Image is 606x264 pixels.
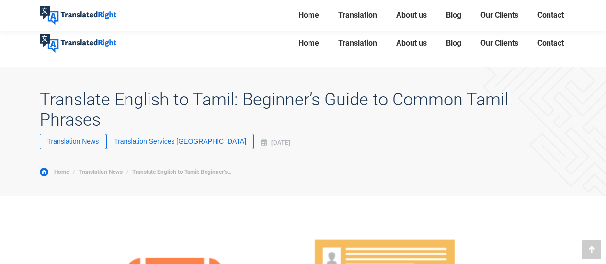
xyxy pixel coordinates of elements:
span: About us [396,38,427,48]
a: Translation Services [GEOGRAPHIC_DATA] [106,134,254,149]
span: About us [396,11,427,20]
a: Translation News [40,134,107,149]
span: Contact [537,11,564,20]
span: Blog [446,11,461,20]
a: Home [296,28,322,58]
span: Home [298,11,319,20]
a: About us [393,9,430,22]
span: Translation [338,11,377,20]
a: Home [40,168,69,176]
a: [DATE] [261,137,290,149]
a: Home [296,9,322,22]
a: Blog [443,28,464,58]
a: Translation [335,9,380,22]
a: Translation News [79,169,123,175]
span: Our Clients [480,38,518,48]
img: Translated Right [40,34,116,53]
a: Contact [535,9,567,22]
img: Translated Right [40,6,116,25]
a: Our Clients [478,28,521,58]
span: Home [298,38,319,48]
span: Contact [537,38,564,48]
a: Blog [443,9,464,22]
span: Translation [338,38,377,48]
time: [DATE] [271,139,290,146]
a: Contact [535,28,567,58]
span: Our Clients [480,11,518,20]
a: Translation [335,28,380,58]
span: Blog [446,38,461,48]
span: Translate English to Tamil: Beginner’s… [132,169,232,175]
a: Our Clients [478,9,521,22]
span: Home [54,169,69,175]
a: About us [393,28,430,58]
span: Categories: , [40,136,259,149]
h1: Translate English to Tamil: Beginner’s Guide to Common Tamil Phrases [40,90,567,130]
